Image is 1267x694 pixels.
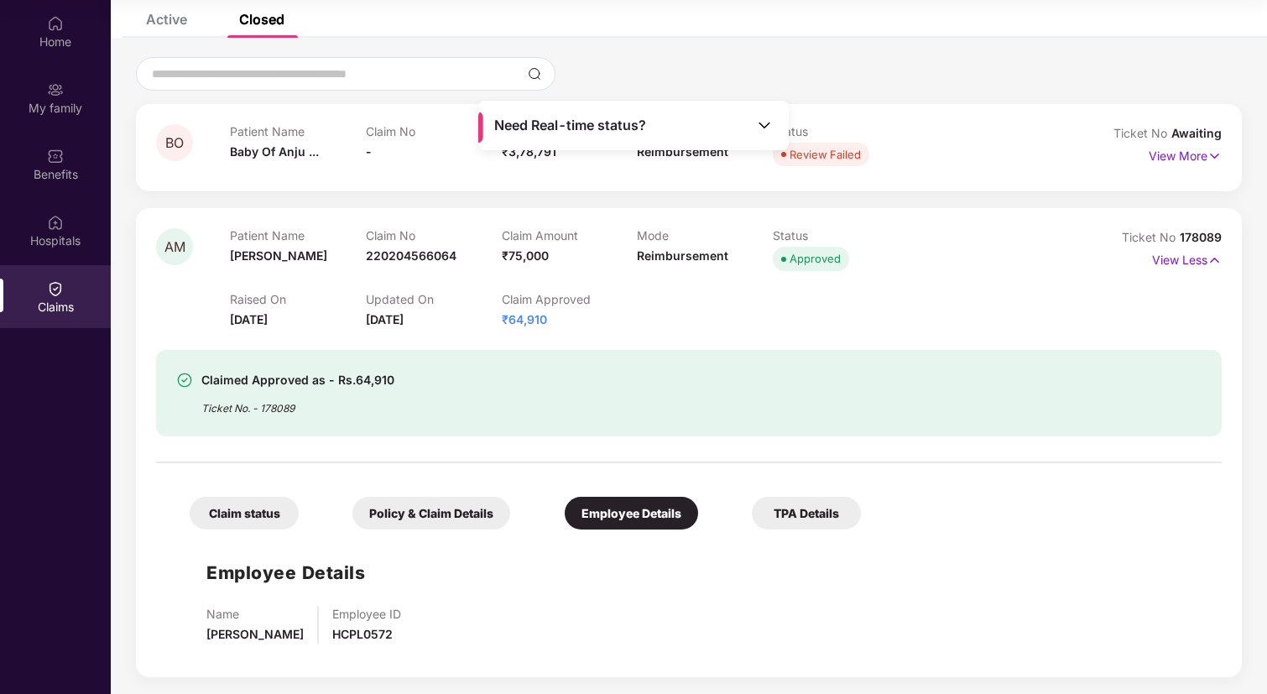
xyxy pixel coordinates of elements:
p: Employee ID [332,607,401,621]
p: Status [773,228,909,243]
span: [PERSON_NAME] [230,248,327,263]
p: Mode [637,228,773,243]
div: Policy & Claim Details [352,497,510,530]
span: ₹75,000 [502,248,549,263]
div: Employee Details [565,497,698,530]
p: Claim Amount [502,228,638,243]
div: Ticket No. - 178089 [201,390,394,416]
span: Baby Of Anju ... [230,144,319,159]
span: 220204566064 [366,248,456,263]
img: svg+xml;base64,PHN2ZyB4bWxucz0iaHR0cDovL3d3dy53My5vcmcvMjAwMC9zdmciIHdpZHRoPSIxNyIgaGVpZ2h0PSIxNy... [1207,147,1222,165]
p: Raised On [230,292,366,306]
p: View Less [1152,247,1222,269]
div: Claimed Approved as - Rs.64,910 [201,370,394,390]
span: [PERSON_NAME] [206,627,304,641]
span: Ticket No [1122,230,1180,244]
span: AM [164,240,185,254]
span: Reimbursement [637,248,728,263]
p: Status [773,124,909,138]
p: Patient Name [230,124,366,138]
p: View More [1149,143,1222,165]
span: ₹3,78,791 [502,144,556,159]
p: Name [206,607,304,621]
img: svg+xml;base64,PHN2ZyBpZD0iU3VjY2Vzcy0zMngzMiIgeG1sbnM9Imh0dHA6Ly93d3cudzMub3JnLzIwMDAvc3ZnIiB3aW... [176,372,193,389]
p: Patient Name [230,228,366,243]
div: Closed [239,11,284,28]
span: ₹64,910 [502,312,547,326]
img: svg+xml;base64,PHN2ZyB3aWR0aD0iMjAiIGhlaWdodD0iMjAiIHZpZXdCb3g9IjAgMCAyMCAyMCIgZmlsbD0ibm9uZSIgeG... [47,81,64,98]
span: HCPL0572 [332,627,393,641]
span: Reimbursement [637,144,728,159]
img: svg+xml;base64,PHN2ZyBpZD0iU2VhcmNoLTMyeDMyIiB4bWxucz0iaHR0cDovL3d3dy53My5vcmcvMjAwMC9zdmciIHdpZH... [528,67,541,81]
img: Toggle Icon [756,117,773,133]
span: Awaiting [1171,126,1222,140]
img: svg+xml;base64,PHN2ZyBpZD0iSG9tZSIgeG1sbnM9Imh0dHA6Ly93d3cudzMub3JnLzIwMDAvc3ZnIiB3aWR0aD0iMjAiIG... [47,15,64,32]
div: Claim status [190,497,299,530]
p: Updated On [366,292,502,306]
img: svg+xml;base64,PHN2ZyBpZD0iQmVuZWZpdHMiIHhtbG5zPSJodHRwOi8vd3d3LnczLm9yZy8yMDAwL3N2ZyIgd2lkdGg9Ij... [47,148,64,164]
div: Approved [790,250,841,267]
p: Claim No [366,228,502,243]
span: BO [165,136,184,150]
img: svg+xml;base64,PHN2ZyBpZD0iQ2xhaW0iIHhtbG5zPSJodHRwOi8vd3d3LnczLm9yZy8yMDAwL3N2ZyIgd2lkdGg9IjIwIi... [47,280,64,297]
p: Claim Approved [502,292,638,306]
div: Active [146,11,187,28]
span: Need Real-time status? [494,117,646,134]
img: svg+xml;base64,PHN2ZyB4bWxucz0iaHR0cDovL3d3dy53My5vcmcvMjAwMC9zdmciIHdpZHRoPSIxNyIgaGVpZ2h0PSIxNy... [1207,251,1222,269]
span: - [366,144,372,159]
p: Claim No [366,124,502,138]
h1: Employee Details [206,559,365,587]
span: Ticket No [1113,126,1171,140]
span: [DATE] [366,312,404,326]
img: svg+xml;base64,PHN2ZyBpZD0iSG9zcGl0YWxzIiB4bWxucz0iaHR0cDovL3d3dy53My5vcmcvMjAwMC9zdmciIHdpZHRoPS... [47,214,64,231]
div: TPA Details [752,497,861,530]
span: [DATE] [230,312,268,326]
div: Review Failed [790,146,861,163]
span: 178089 [1180,230,1222,244]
